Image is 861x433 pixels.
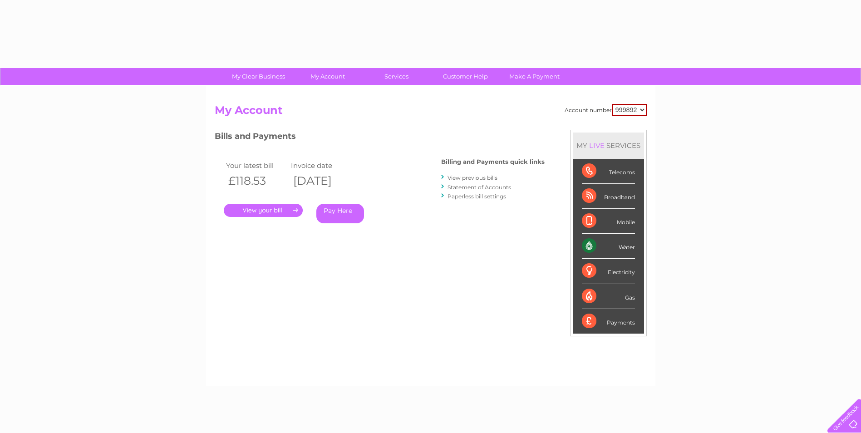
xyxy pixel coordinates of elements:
div: MY SERVICES [573,133,644,158]
div: Account number [565,104,647,116]
a: My Clear Business [221,68,296,85]
h3: Bills and Payments [215,130,545,146]
a: Services [359,68,434,85]
a: Make A Payment [497,68,572,85]
div: Mobile [582,209,635,234]
td: Invoice date [289,159,354,172]
th: £118.53 [224,172,289,190]
div: Water [582,234,635,259]
div: LIVE [587,141,606,150]
div: Gas [582,284,635,309]
h4: Billing and Payments quick links [441,158,545,165]
a: Paperless bill settings [448,193,506,200]
th: [DATE] [289,172,354,190]
div: Broadband [582,184,635,209]
a: View previous bills [448,174,497,181]
a: My Account [290,68,365,85]
a: Statement of Accounts [448,184,511,191]
div: Payments [582,309,635,334]
a: . [224,204,303,217]
div: Electricity [582,259,635,284]
h2: My Account [215,104,647,121]
div: Telecoms [582,159,635,184]
a: Pay Here [316,204,364,223]
a: Customer Help [428,68,503,85]
td: Your latest bill [224,159,289,172]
